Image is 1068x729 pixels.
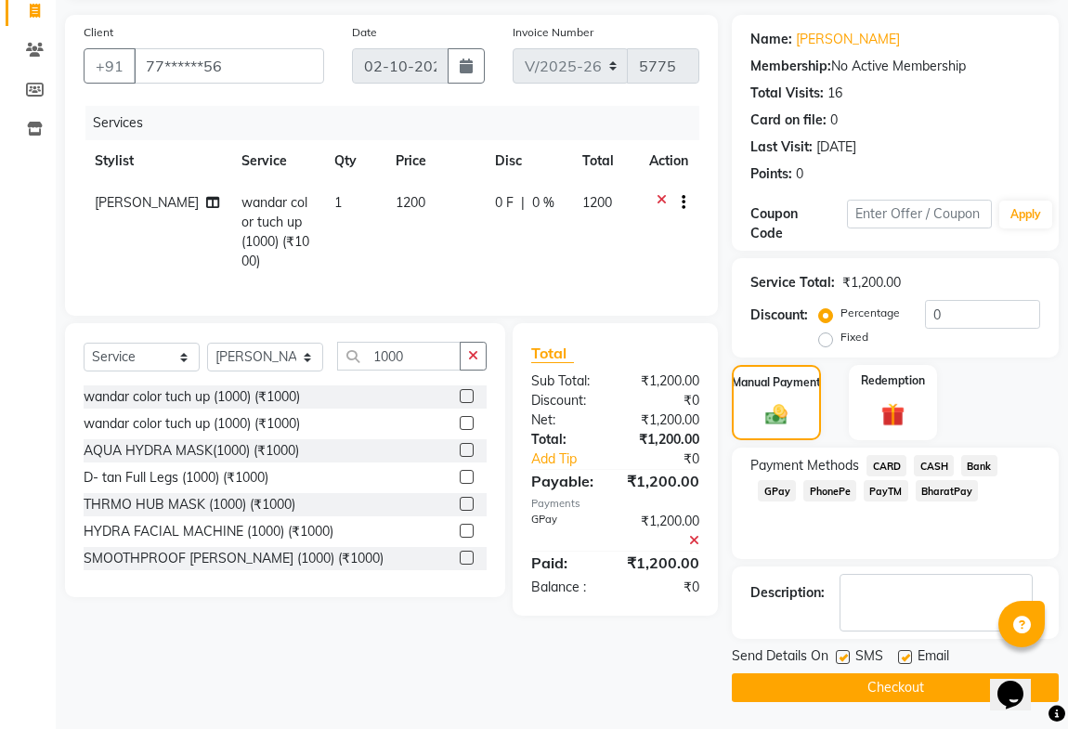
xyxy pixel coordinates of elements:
span: Bank [961,455,997,476]
span: wandar color tuch up (1000) (₹1000) [241,194,309,269]
div: wandar color tuch up (1000) (₹1000) [84,387,300,407]
th: Action [638,140,699,182]
span: Email [918,646,949,670]
span: 0 F [495,193,514,213]
div: ₹0 [616,391,714,410]
span: CASH [914,455,954,476]
div: Discount: [750,306,808,325]
span: 1 [334,194,342,211]
span: PhonePe [803,480,856,501]
div: Paid: [517,552,613,574]
div: Coupon Code [750,204,847,243]
div: [DATE] [816,137,856,157]
div: Discount: [517,391,616,410]
th: Disc [484,140,571,182]
span: GPay [758,480,796,501]
div: THRMO HUB MASK (1000) (₹1000) [84,495,295,514]
div: Service Total: [750,273,835,293]
div: Balance : [517,578,616,597]
span: Send Details On [732,646,828,670]
button: Apply [999,201,1052,228]
label: Redemption [861,372,925,389]
div: ₹1,200.00 [613,470,713,492]
label: Manual Payment [732,374,821,391]
span: PayTM [864,480,908,501]
button: Checkout [732,673,1059,702]
div: Membership: [750,57,831,76]
iframe: chat widget [990,655,1049,710]
a: [PERSON_NAME] [796,30,900,49]
input: Search by Name/Mobile/Email/Code [134,48,324,84]
div: Points: [750,164,792,184]
div: Total: [517,430,616,449]
span: CARD [866,455,906,476]
span: 1200 [582,194,612,211]
span: 0 % [532,193,554,213]
div: Net: [517,410,616,430]
label: Date [352,24,377,41]
span: Total [531,344,574,363]
div: Services [85,106,713,140]
span: [PERSON_NAME] [95,194,199,211]
div: ₹0 [616,578,714,597]
div: ₹0 [632,449,713,469]
th: Qty [323,140,384,182]
input: Enter Offer / Coupon Code [847,200,992,228]
span: Payment Methods [750,456,859,475]
div: AQUA HYDRA MASK(1000) (₹1000) [84,441,299,461]
div: Description: [750,583,825,603]
div: ₹1,200.00 [616,371,714,391]
th: Total [571,140,639,182]
div: Sub Total: [517,371,616,391]
input: Search or Scan [337,342,461,371]
div: Payable: [517,470,613,492]
div: Last Visit: [750,137,813,157]
div: 16 [827,84,842,103]
div: Payments [531,496,699,512]
span: SMS [855,646,883,670]
div: SMOOTHPROOF [PERSON_NAME] (1000) (₹1000) [84,549,384,568]
div: ₹1,200.00 [616,430,714,449]
label: Percentage [840,305,900,321]
div: ₹1,200.00 [616,410,714,430]
div: wandar color tuch up (1000) (₹1000) [84,414,300,434]
a: Add Tip [517,449,632,469]
label: Fixed [840,329,868,345]
div: Total Visits: [750,84,824,103]
div: 0 [830,111,838,130]
label: Client [84,24,113,41]
th: Service [230,140,323,182]
div: Card on file: [750,111,827,130]
span: BharatPay [916,480,979,501]
label: Invoice Number [513,24,593,41]
div: ₹1,200.00 [613,552,713,574]
div: HYDRA FACIAL MACHINE (1000) (₹1000) [84,522,333,541]
div: ₹1,200.00 [616,512,714,551]
div: Name: [750,30,792,49]
div: No Active Membership [750,57,1040,76]
span: 1200 [396,194,425,211]
img: _cash.svg [759,402,795,427]
div: D- tan Full Legs (1000) (₹1000) [84,468,268,488]
th: Price [384,140,484,182]
div: ₹1,200.00 [842,273,901,293]
img: _gift.svg [874,400,913,430]
div: GPay [517,512,616,551]
button: +91 [84,48,136,84]
th: Stylist [84,140,230,182]
div: 0 [796,164,803,184]
span: | [521,193,525,213]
